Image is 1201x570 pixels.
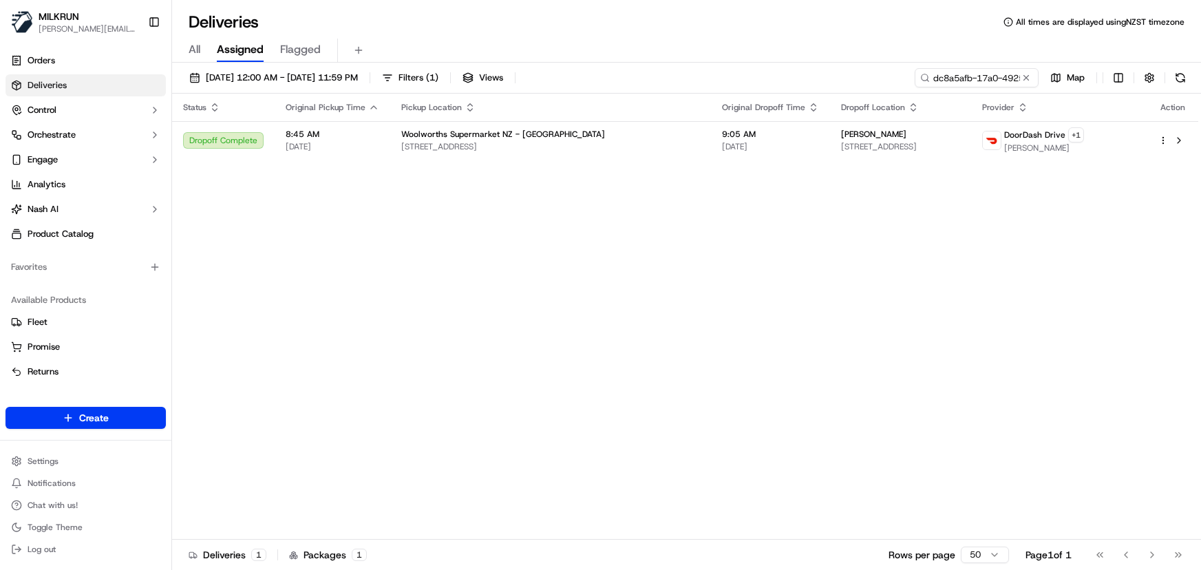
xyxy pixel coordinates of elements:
[841,141,961,152] span: [STREET_ADDRESS]
[1067,72,1085,84] span: Map
[28,544,56,555] span: Log out
[11,366,160,378] a: Returns
[189,548,266,562] div: Deliveries
[426,72,438,84] span: ( 1 )
[39,10,79,23] button: MILKRUN
[6,173,166,196] a: Analytics
[28,178,65,191] span: Analytics
[915,68,1039,87] input: Type to search
[189,41,200,58] span: All
[28,522,83,533] span: Toggle Theme
[11,341,160,353] a: Promise
[28,154,58,166] span: Engage
[28,341,60,353] span: Promise
[1171,68,1190,87] button: Refresh
[39,23,137,34] button: [PERSON_NAME][EMAIL_ADDRESS][DOMAIN_NAME]
[28,316,47,328] span: Fleet
[28,500,78,511] span: Chat with us!
[1004,129,1065,140] span: DoorDash Drive
[6,518,166,537] button: Toggle Theme
[6,496,166,515] button: Chat with us!
[6,311,166,333] button: Fleet
[28,129,76,141] span: Orchestrate
[79,411,109,425] span: Create
[289,548,367,562] div: Packages
[6,50,166,72] a: Orders
[6,540,166,559] button: Log out
[183,102,206,113] span: Status
[1044,68,1091,87] button: Map
[6,223,166,245] a: Product Catalog
[280,41,321,58] span: Flagged
[6,124,166,146] button: Orchestrate
[183,68,364,87] button: [DATE] 12:00 AM - [DATE] 11:59 PM
[28,228,94,240] span: Product Catalog
[286,141,379,152] span: [DATE]
[982,102,1014,113] span: Provider
[841,102,905,113] span: Dropoff Location
[6,99,166,121] button: Control
[28,203,59,215] span: Nash AI
[1025,548,1072,562] div: Page 1 of 1
[889,548,955,562] p: Rows per page
[28,456,59,467] span: Settings
[286,129,379,140] span: 8:45 AM
[722,141,819,152] span: [DATE]
[6,198,166,220] button: Nash AI
[398,72,438,84] span: Filters
[401,141,700,152] span: [STREET_ADDRESS]
[1016,17,1184,28] span: All times are displayed using NZST timezone
[1068,127,1084,142] button: +1
[456,68,509,87] button: Views
[217,41,264,58] span: Assigned
[6,74,166,96] a: Deliveries
[251,549,266,561] div: 1
[28,79,67,92] span: Deliveries
[352,549,367,561] div: 1
[479,72,503,84] span: Views
[286,102,365,113] span: Original Pickup Time
[6,149,166,171] button: Engage
[11,11,33,33] img: MILKRUN
[6,256,166,278] div: Favorites
[6,452,166,471] button: Settings
[206,72,358,84] span: [DATE] 12:00 AM - [DATE] 11:59 PM
[6,474,166,493] button: Notifications
[401,102,462,113] span: Pickup Location
[6,289,166,311] div: Available Products
[28,104,56,116] span: Control
[189,11,259,33] h1: Deliveries
[6,361,166,383] button: Returns
[28,366,59,378] span: Returns
[11,316,160,328] a: Fleet
[6,407,166,429] button: Create
[722,129,819,140] span: 9:05 AM
[376,68,445,87] button: Filters(1)
[6,6,142,39] button: MILKRUNMILKRUN[PERSON_NAME][EMAIL_ADDRESS][DOMAIN_NAME]
[1158,102,1187,113] div: Action
[28,478,76,489] span: Notifications
[1004,142,1084,154] span: [PERSON_NAME]
[28,54,55,67] span: Orders
[722,102,805,113] span: Original Dropoff Time
[983,131,1001,149] img: doordash_logo_v2.png
[841,129,906,140] span: [PERSON_NAME]
[6,336,166,358] button: Promise
[401,129,605,140] span: Woolworths Supermarket NZ - [GEOGRAPHIC_DATA]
